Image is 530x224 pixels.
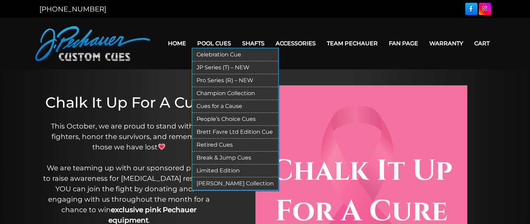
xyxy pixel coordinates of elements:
[192,164,278,177] a: Limited Edition
[192,34,237,52] a: Pool Cues
[35,26,150,61] img: Pechauer Custom Cues
[192,126,278,139] a: Brett Favre Ltd Edition Cue
[43,94,215,111] h1: Chalk It Up For A Cure!
[237,34,270,52] a: Shafts
[192,48,278,61] a: Celebration Cue
[192,113,278,126] a: People’s Choice Cues
[424,34,469,52] a: Warranty
[192,152,278,164] a: Break & Jump Cues
[383,34,424,52] a: Fan Page
[192,87,278,100] a: Champion Collection
[162,34,192,52] a: Home
[192,61,278,74] a: JP Series (T) – NEW
[321,34,383,52] a: Team Pechauer
[192,100,278,113] a: Cues for a Cause
[192,74,278,87] a: Pro Series (R) – NEW
[39,5,106,13] a: [PHONE_NUMBER]
[469,34,495,52] a: Cart
[192,177,278,190] a: [PERSON_NAME] Collection
[158,143,165,150] img: 💗
[192,139,278,152] a: Retired Cues
[270,34,321,52] a: Accessories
